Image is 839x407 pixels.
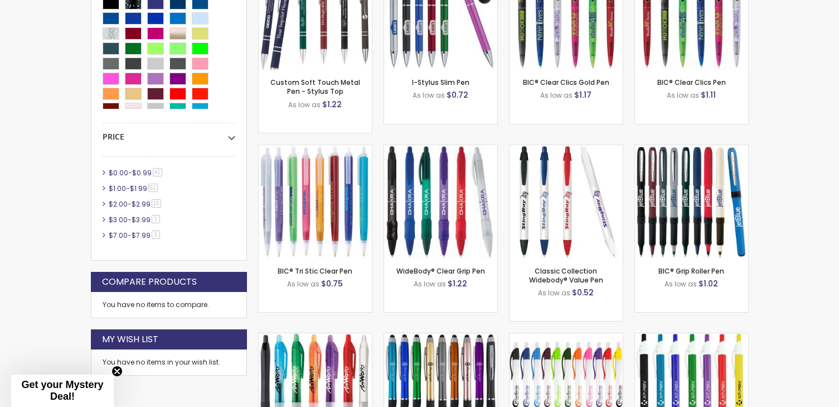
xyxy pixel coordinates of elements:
[106,231,164,240] a: $7.00-$7.993
[152,215,160,223] span: 3
[635,145,748,258] img: BIC® Grip Roller Pen
[103,123,235,142] div: Price
[132,215,151,224] span: $3.99
[396,266,485,276] a: WideBody® Clear Grip Pen
[132,231,151,240] span: $7.99
[635,145,748,154] a: BIC® Grip Roller Pen
[11,375,114,407] div: Get your Mystery Deal!Close teaser
[132,168,152,178] span: $0.99
[106,184,162,193] a: $1.00-$1.9951
[109,215,128,224] span: $3.00
[103,358,235,367] div: You have no items in your wish list.
[701,89,716,100] span: $1.11
[699,278,718,289] span: $1.02
[540,90,573,100] span: As low as
[106,215,164,224] a: $3.00-$3.993
[259,145,372,258] img: BIC® Tri Stic Clear Pen
[106,168,166,178] a: $0.00-$0.9941
[270,78,360,96] a: Custom Soft Touch Metal Pen - Stylus Top
[288,100,321,109] span: As low as
[109,184,126,193] span: $1.00
[572,287,594,298] span: $0.52
[384,145,497,154] a: WideBody® Clear Grip Pen
[109,168,128,178] span: $0.00
[152,199,161,208] span: 15
[287,279,319,289] span: As low as
[413,90,445,100] span: As low as
[102,276,197,288] strong: Compare Products
[21,379,103,402] span: Get your Mystery Deal!
[153,168,162,176] span: 41
[658,266,724,276] a: BIC® Grip Roller Pen
[529,266,603,285] a: Classic Collection Widebody® Value Pen
[278,266,352,276] a: BIC® Tri Stic Clear Pen
[132,199,151,209] span: $2.99
[102,333,158,346] strong: My Wish List
[109,231,128,240] span: $7.00
[111,366,123,377] button: Close teaser
[523,78,609,87] a: BIC® Clear Clics Gold Pen
[109,199,128,209] span: $2.00
[538,288,570,298] span: As low as
[448,278,467,289] span: $1.22
[259,333,372,342] a: BIC® Intensity Clic Gel Pen
[657,78,726,87] a: BIC® Clear Clics Pen
[384,333,497,342] a: Lory Metallic Stylus Pen
[510,145,623,154] a: Classic Collection Widebody® Value Pen
[412,78,469,87] a: I-Stylus Slim Pen
[322,99,342,110] span: $1.22
[510,145,623,258] img: Classic Collection Widebody® Value Pen
[384,145,497,258] img: WideBody® Clear Grip Pen
[321,278,343,289] span: $0.75
[106,199,165,209] a: $2.00-$2.9915
[152,231,160,239] span: 3
[447,89,468,100] span: $0.72
[414,279,446,289] span: As low as
[665,279,697,289] span: As low as
[130,184,147,193] span: $1.99
[667,90,699,100] span: As low as
[148,184,158,192] span: 51
[259,145,372,154] a: BIC® Tri Stic Clear Pen
[91,292,247,318] div: You have no items to compare.
[574,89,591,100] span: $1.17
[510,333,623,342] a: Preston W Click Pen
